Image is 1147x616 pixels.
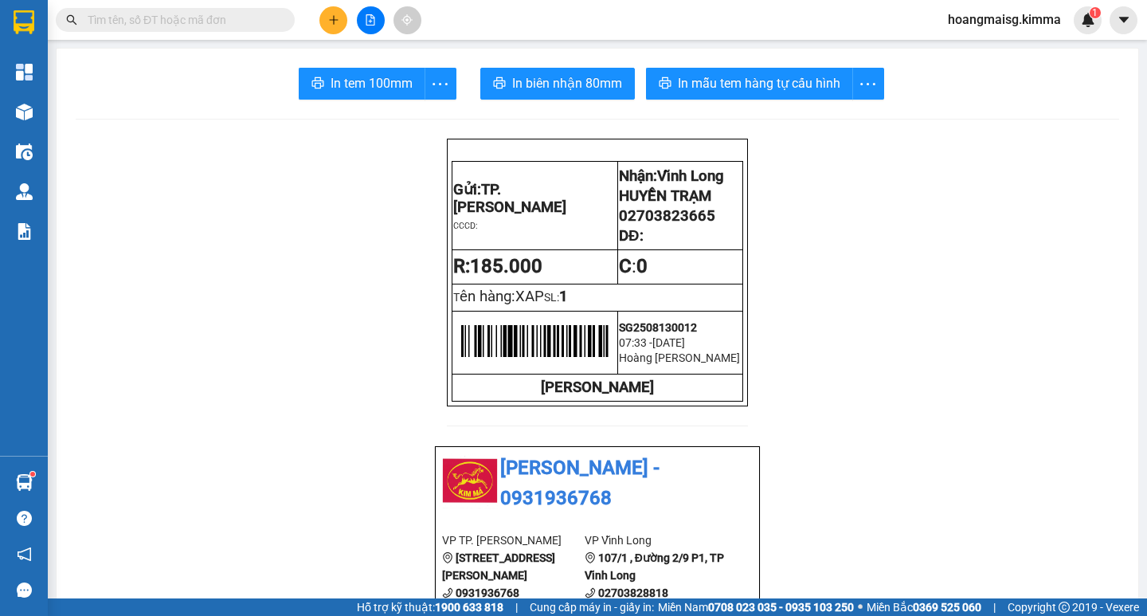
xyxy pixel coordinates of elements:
span: message [17,583,32,598]
span: file-add [365,14,376,26]
span: HUYỀN TRẠM [619,187,711,205]
span: Nhận: [619,167,724,185]
span: more [425,74,456,94]
span: In mẫu tem hàng tự cấu hình [678,73,840,93]
span: phone [585,587,596,598]
img: logo-vxr [14,10,34,34]
span: ên hàng: [460,288,544,305]
img: warehouse-icon [16,183,33,200]
span: environment [442,552,453,563]
span: printer [659,77,671,92]
button: plus [319,6,347,34]
span: 185.000 [470,255,542,277]
span: environment [585,552,596,563]
span: plus [328,14,339,26]
span: Hỗ trợ kỹ thuật: [357,598,503,616]
span: XAP [515,288,544,305]
img: warehouse-icon [16,143,33,160]
img: solution-icon [16,223,33,240]
strong: 0369 525 060 [913,601,981,614]
span: 1 [559,288,568,305]
button: aim [393,6,421,34]
span: printer [493,77,506,92]
button: printerIn tem 100mm [299,68,425,100]
img: warehouse-icon [16,474,33,491]
button: more [852,68,884,100]
img: dashboard-icon [16,64,33,80]
span: In biên nhận 80mm [512,73,622,93]
span: hoangmaisg.kimma [935,10,1074,29]
sup: 1 [1090,7,1101,18]
span: notification [17,547,32,562]
span: aim [401,14,413,26]
span: [DATE] [652,336,685,349]
li: VP TP. [PERSON_NAME] [442,532,585,549]
img: warehouse-icon [16,104,33,120]
span: SG2508130012 [619,321,697,334]
span: TP. [PERSON_NAME] [453,181,566,216]
span: ⚪️ [858,604,863,610]
button: more [425,68,456,100]
li: VP Vĩnh Long [585,532,727,549]
span: | [515,598,518,616]
span: question-circle [17,511,32,526]
span: SL: [544,291,559,304]
span: 07:33 - [619,336,652,349]
span: : [619,255,648,277]
span: more [853,74,883,94]
span: printer [311,77,324,92]
span: caret-down [1117,13,1131,27]
b: 107/1 , Đường 2/9 P1, TP Vĩnh Long [585,551,724,582]
span: Miền Bắc [867,598,981,616]
button: caret-down [1110,6,1137,34]
span: | [993,598,996,616]
li: [PERSON_NAME] - 0931936768 [442,453,753,513]
b: 0931936768 [456,587,519,599]
strong: 0708 023 035 - 0935 103 250 [708,601,854,614]
img: icon-new-feature [1081,13,1095,27]
span: search [66,14,77,26]
strong: C [619,255,632,277]
span: CCCD: [453,221,478,231]
span: phone [442,587,453,598]
span: Vĩnh Long [657,167,724,185]
img: logo.jpg [442,453,498,509]
button: printerIn mẫu tem hàng tự cấu hình [646,68,853,100]
span: copyright [1059,602,1070,613]
b: 02703828818 [598,587,668,599]
b: [STREET_ADDRESS][PERSON_NAME] [442,551,555,582]
strong: R: [453,255,542,277]
span: Hoàng [PERSON_NAME] [619,351,740,364]
span: DĐ: [619,227,643,245]
span: 1 [1092,7,1098,18]
button: file-add [357,6,385,34]
span: 0 [636,255,648,277]
span: T [453,291,544,304]
span: Miền Nam [658,598,854,616]
sup: 1 [30,472,35,477]
button: printerIn biên nhận 80mm [480,68,635,100]
span: Cung cấp máy in - giấy in: [530,598,654,616]
input: Tìm tên, số ĐT hoặc mã đơn [88,11,276,29]
span: 02703823665 [619,207,715,225]
strong: [PERSON_NAME] [541,379,654,396]
strong: 1900 633 818 [435,601,503,614]
span: In tem 100mm [331,73,413,93]
span: Gửi: [453,181,566,216]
